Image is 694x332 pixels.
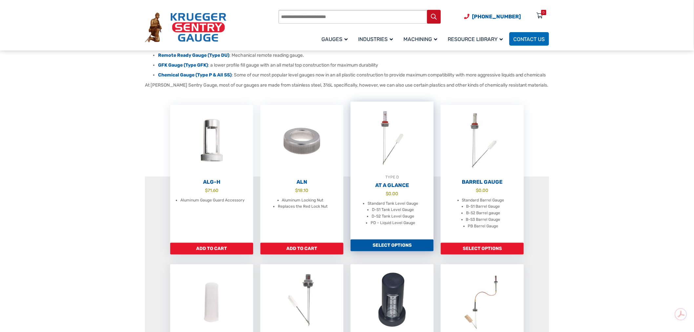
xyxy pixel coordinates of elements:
[296,188,298,193] span: $
[205,188,208,193] span: $
[351,174,434,180] div: TYPE D
[441,243,524,255] a: Add to cart: “Barrel Gauge”
[170,105,253,177] img: ALG-OF
[441,105,524,243] a: Barrel Gauge $0.00 Standard Barrel Gauge B-S1 Barrel Gauge B-S2 Barrel gauge B-S3 Barrel Gauge PB...
[399,31,444,47] a: Machining
[371,220,415,226] li: PD – Liquid Level Gauge
[509,32,549,46] a: Contact Us
[296,188,309,193] bdi: 18.10
[145,12,226,43] img: Krueger Sentry Gauge
[321,36,348,42] span: Gauges
[513,36,545,42] span: Contact Us
[476,188,479,193] span: $
[260,105,343,177] img: ALN
[158,52,229,58] a: Remote Ready Gauge (Type DU)
[205,188,218,193] bdi: 71.60
[282,197,324,204] li: Aluminum Locking Nut
[158,62,208,68] a: GFK Gauge (Type GFK)
[180,197,245,204] li: Aluminum Gauge Guard Accessory
[403,36,437,42] span: Machining
[145,82,549,89] p: At [PERSON_NAME] Sentry Gauge, most of our gauges are made from stainless steel, 316L specificall...
[158,72,549,78] li: : Some of our most popular level gauges now in an all plastic construction to provide maximum com...
[441,179,524,185] h2: Barrel Gauge
[386,191,398,196] bdi: 0.00
[260,105,343,243] a: ALN $18.10 Aluminum Locking Nut Replaces the Red Lock Nut
[351,102,434,174] img: At A Glance
[354,31,399,47] a: Industries
[170,105,253,243] a: ALG-H $71.60 Aluminum Gauge Guard Accessory
[170,179,253,185] h2: ALG-H
[158,62,549,69] li: : a lower profile fill gauge with an all metal top construction for maximum durability
[317,31,354,47] a: Gauges
[372,207,414,213] li: D-S1 Tank Level Gauge
[466,203,500,210] li: B-S1 Barrel Gauge
[278,203,328,210] li: Replaces the Red Lock Nut
[472,13,521,20] span: [PHONE_NUMBER]
[158,72,232,78] a: Chemical Gauge (Type P & All SS)
[358,36,393,42] span: Industries
[368,200,418,207] li: Standard Tank Level Gauge
[386,191,389,196] span: $
[476,188,489,193] bdi: 0.00
[372,213,414,220] li: D-S2 Tank Level Gauge
[543,10,545,15] div: 0
[351,239,434,251] a: Add to cart: “At A Glance”
[260,243,343,255] a: Add to cart: “ALN”
[351,182,434,189] h2: At A Glance
[462,197,504,204] li: Standard Barrel Gauge
[464,12,521,21] a: Phone Number (920) 434-8860
[448,36,503,42] span: Resource Library
[468,223,499,230] li: PB Barrel Gauge
[351,102,434,239] a: TYPE DAt A Glance $0.00 Standard Tank Level Gauge D-S1 Tank Level Gauge D-S2 Tank Level Gauge PD ...
[158,52,549,59] li: : Mechanical remote reading gauge.
[260,179,343,185] h2: ALN
[466,217,500,223] li: B-S3 Barrel Gauge
[466,210,500,217] li: B-S2 Barrel gauge
[170,243,253,255] a: Add to cart: “ALG-H”
[444,31,509,47] a: Resource Library
[441,105,524,177] img: Barrel Gauge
